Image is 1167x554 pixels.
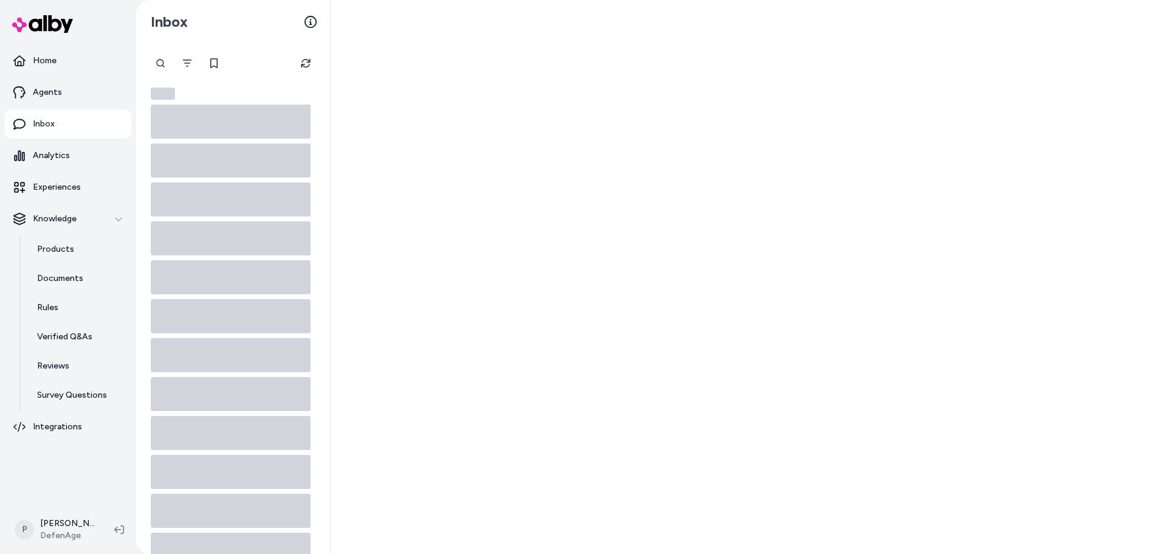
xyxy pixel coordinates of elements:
a: Analytics [5,141,131,170]
p: Agents [33,86,62,99]
a: Agents [5,78,131,107]
a: Verified Q&As [25,322,131,351]
p: Rules [37,302,58,314]
img: alby Logo [12,15,73,33]
a: Inbox [5,109,131,139]
button: P[PERSON_NAME]DefenAge [7,510,105,549]
p: Verified Q&As [37,331,92,343]
p: Inbox [33,118,55,130]
button: Knowledge [5,204,131,234]
a: Home [5,46,131,75]
p: Integrations [33,421,82,433]
a: Documents [25,264,131,293]
a: Products [25,235,131,264]
h2: Inbox [151,13,188,31]
p: Home [33,55,57,67]
p: Reviews [37,360,69,372]
a: Reviews [25,351,131,381]
span: P [15,520,34,539]
p: Products [37,243,74,255]
span: DefenAge [40,530,95,542]
p: Analytics [33,150,70,162]
p: Documents [37,272,83,285]
button: Filter [175,51,199,75]
a: Experiences [5,173,131,202]
p: Survey Questions [37,389,107,401]
a: Rules [25,293,131,322]
button: Refresh [294,51,318,75]
p: Experiences [33,181,81,193]
a: Integrations [5,412,131,441]
a: Survey Questions [25,381,131,410]
p: [PERSON_NAME] [40,518,95,530]
p: Knowledge [33,213,77,225]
